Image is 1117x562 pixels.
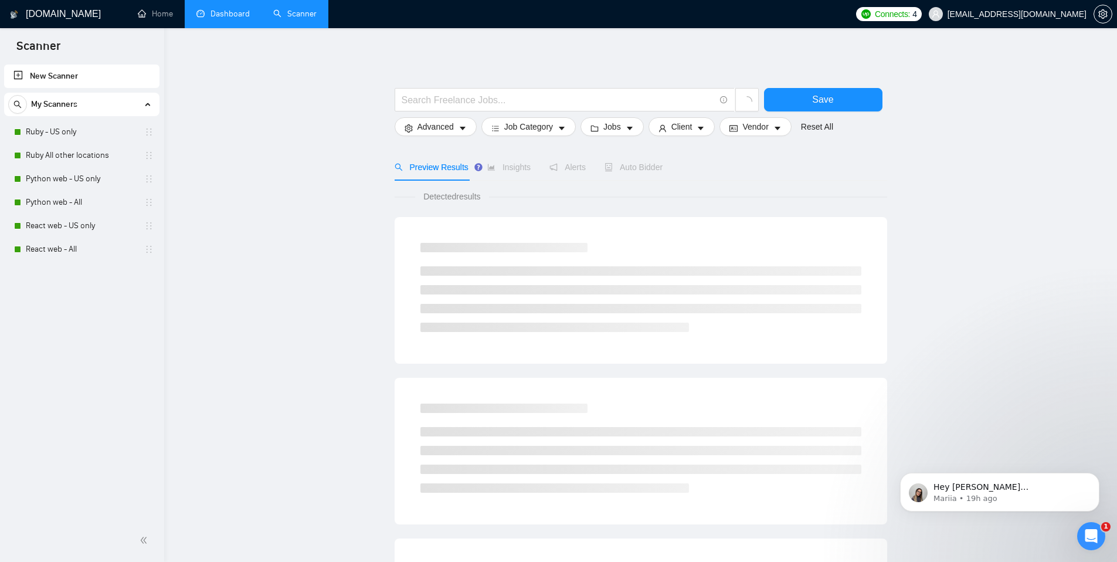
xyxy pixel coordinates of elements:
span: Alerts [549,162,586,172]
button: settingAdvancedcaret-down [395,117,477,136]
img: upwork-logo.png [861,9,871,19]
span: Connects: [875,8,910,21]
span: user [932,10,940,18]
span: Jobs [603,120,621,133]
iframe: Intercom notifications message [882,448,1117,530]
span: search [395,163,403,171]
li: New Scanner [4,65,159,88]
span: Save [812,92,833,107]
span: caret-down [626,124,634,133]
span: bars [491,124,500,133]
button: barsJob Categorycaret-down [481,117,576,136]
span: holder [144,198,154,207]
span: Client [671,120,692,133]
a: React web - All [26,238,137,261]
span: caret-down [459,124,467,133]
span: Job Category [504,120,553,133]
a: Reset All [801,120,833,133]
iframe: Intercom live chat [1077,522,1105,550]
span: idcard [729,124,738,133]
span: Preview Results [395,162,468,172]
span: info-circle [720,96,728,104]
button: idcardVendorcaret-down [719,117,791,136]
a: React web - US only [26,214,137,238]
span: caret-down [697,124,705,133]
span: Detected results [415,190,488,203]
span: search [9,100,26,109]
span: folder [590,124,599,133]
p: Message from Mariia, sent 19h ago [51,45,202,56]
span: robot [605,163,613,171]
a: Python web - US only [26,167,137,191]
span: holder [144,127,154,137]
button: userClientcaret-down [649,117,715,136]
span: setting [405,124,413,133]
span: Scanner [7,38,70,62]
a: homeHome [138,9,173,19]
a: dashboardDashboard [196,9,250,19]
span: setting [1094,9,1112,19]
span: area-chart [487,163,495,171]
li: My Scanners [4,93,159,261]
span: holder [144,245,154,254]
span: double-left [140,534,151,546]
a: Ruby - US only [26,120,137,144]
span: 4 [912,8,917,21]
a: Python web - All [26,191,137,214]
a: setting [1094,9,1112,19]
button: Save [764,88,882,111]
span: caret-down [773,124,782,133]
button: search [8,95,27,114]
span: Advanced [417,120,454,133]
span: 1 [1101,522,1111,531]
span: loading [742,96,752,107]
span: Insights [487,162,531,172]
span: Auto Bidder [605,162,663,172]
div: Tooltip anchor [473,162,484,172]
a: New Scanner [13,65,150,88]
button: setting [1094,5,1112,23]
span: holder [144,174,154,184]
span: caret-down [558,124,566,133]
span: holder [144,151,154,160]
span: notification [549,163,558,171]
span: holder [144,221,154,231]
span: My Scanners [31,93,77,116]
img: logo [10,5,18,24]
span: user [658,124,667,133]
span: Vendor [742,120,768,133]
span: Hey [PERSON_NAME][EMAIL_ADDRESS][DOMAIN_NAME], Looks like your Upwork agency Integra Info ran out... [51,34,202,195]
a: searchScanner [273,9,317,19]
button: folderJobscaret-down [580,117,644,136]
input: Search Freelance Jobs... [402,93,715,107]
a: Ruby All other locations [26,144,137,167]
